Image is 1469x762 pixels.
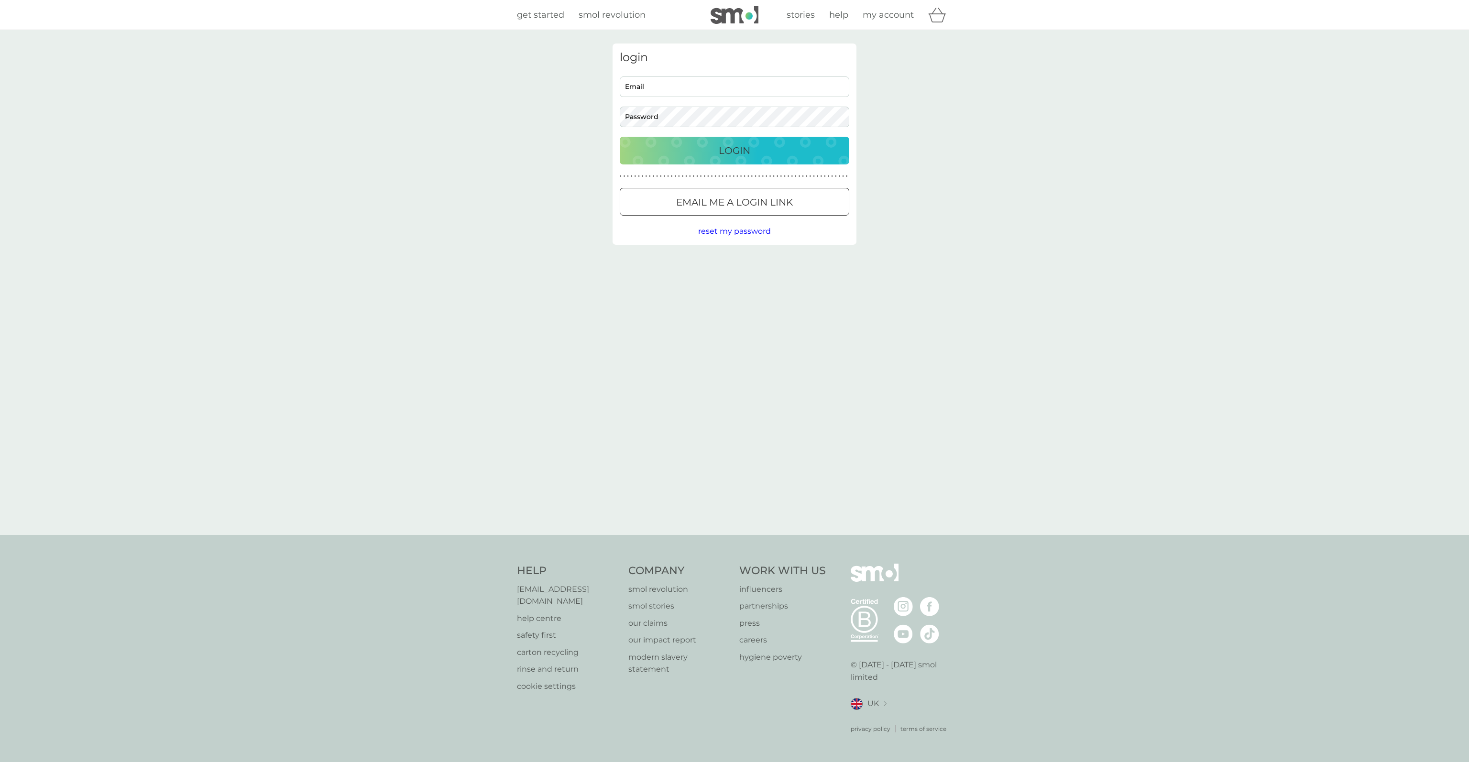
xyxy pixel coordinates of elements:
[696,174,698,179] p: ●
[762,174,764,179] p: ●
[813,174,815,179] p: ●
[755,174,756,179] p: ●
[517,612,619,625] a: help centre
[703,174,705,179] p: ●
[725,174,727,179] p: ●
[773,174,775,179] p: ●
[851,724,890,733] a: privacy policy
[517,629,619,642] p: safety first
[620,51,849,65] h3: login
[579,8,646,22] a: smol revolution
[777,174,778,179] p: ●
[698,227,771,236] span: reset my password
[751,174,753,179] p: ●
[729,174,731,179] p: ●
[828,174,830,179] p: ●
[739,600,826,612] a: partnerships
[517,8,564,22] a: get started
[628,583,730,596] a: smol revolution
[736,174,738,179] p: ●
[628,634,730,646] a: our impact report
[820,174,822,179] p: ●
[842,174,844,179] p: ●
[700,174,702,179] p: ●
[579,10,646,20] span: smol revolution
[920,624,939,643] img: visit the smol Tiktok page
[714,174,716,179] p: ●
[517,583,619,608] a: [EMAIL_ADDRESS][DOMAIN_NAME]
[624,174,625,179] p: ●
[867,697,879,710] span: UK
[740,174,742,179] p: ●
[788,174,789,179] p: ●
[810,174,811,179] p: ●
[739,583,826,596] p: influencers
[851,698,863,710] img: UK flag
[653,174,655,179] p: ●
[928,5,952,24] div: basket
[806,174,808,179] p: ●
[517,564,619,578] h4: Help
[920,597,939,616] img: visit the smol Facebook page
[667,174,669,179] p: ●
[631,174,633,179] p: ●
[784,174,786,179] p: ●
[739,617,826,630] a: press
[766,174,767,179] p: ●
[839,174,841,179] p: ●
[829,8,848,22] a: help
[628,617,730,630] a: our claims
[831,174,833,179] p: ●
[795,174,797,179] p: ●
[733,174,734,179] p: ●
[739,651,826,664] a: hygiene poverty
[851,659,953,683] p: © [DATE] - [DATE] smol limited
[722,174,724,179] p: ●
[674,174,676,179] p: ●
[787,8,815,22] a: stories
[620,174,622,179] p: ●
[645,174,647,179] p: ●
[676,195,793,210] p: Email me a login link
[628,651,730,675] a: modern slavery statement
[628,600,730,612] a: smol stories
[894,597,913,616] img: visit the smol Instagram page
[711,6,758,24] img: smol
[517,646,619,659] a: carton recycling
[642,174,644,179] p: ●
[824,174,826,179] p: ●
[620,137,849,164] button: Login
[758,174,760,179] p: ●
[829,10,848,20] span: help
[698,225,771,238] button: reset my password
[739,634,826,646] a: careers
[620,188,849,216] button: Email me a login link
[835,174,837,179] p: ●
[900,724,946,733] a: terms of service
[884,701,887,707] img: select a new location
[517,680,619,693] a: cookie settings
[851,564,899,596] img: smol
[649,174,651,179] p: ●
[846,174,848,179] p: ●
[802,174,804,179] p: ●
[791,174,793,179] p: ●
[863,8,914,22] a: my account
[656,174,658,179] p: ●
[517,663,619,675] a: rinse and return
[678,174,680,179] p: ●
[664,174,666,179] p: ●
[719,143,750,158] p: Login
